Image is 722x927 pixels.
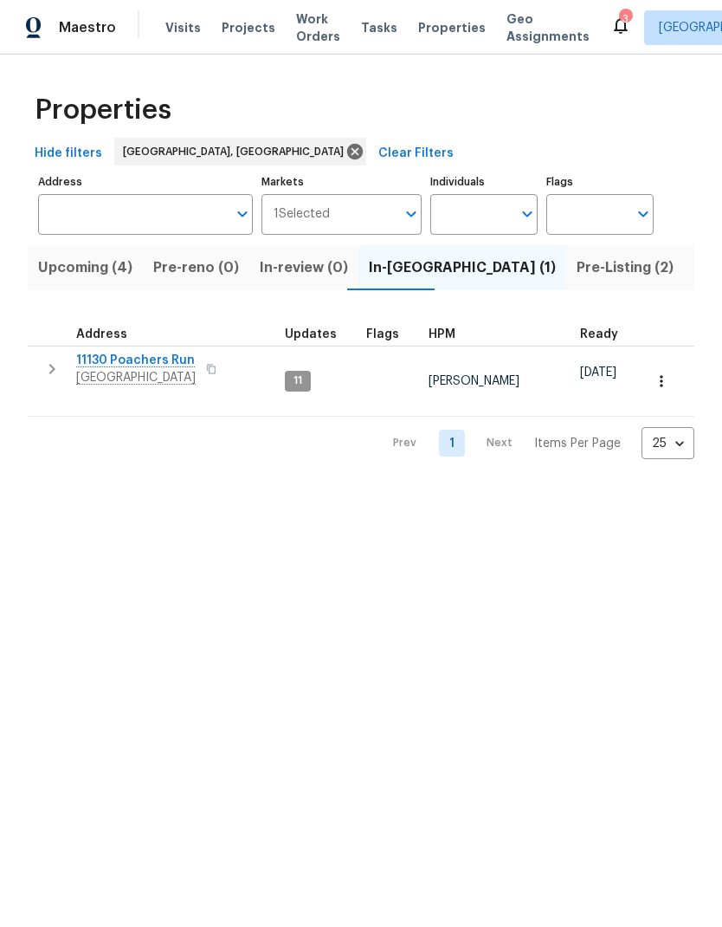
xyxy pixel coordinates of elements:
span: Hide filters [35,143,102,165]
span: [GEOGRAPHIC_DATA], [GEOGRAPHIC_DATA] [123,143,351,160]
span: Properties [35,101,171,119]
span: 1 Selected [274,207,330,222]
span: Properties [418,19,486,36]
button: Open [230,202,255,226]
button: Open [399,202,423,226]
span: Clear Filters [378,143,454,165]
span: Visits [165,19,201,36]
span: Address [76,328,127,340]
span: In-review (0) [260,256,348,280]
label: Flags [546,177,654,187]
div: Earliest renovation start date (first business day after COE or Checkout) [580,328,634,340]
button: Clear Filters [371,138,461,170]
p: Items Per Page [534,435,621,452]
button: Open [515,202,539,226]
label: Markets [261,177,422,187]
span: Pre-reno (0) [153,256,239,280]
label: Individuals [430,177,538,187]
span: Geo Assignments [506,10,590,45]
div: 3 [619,10,631,28]
button: Open [631,202,655,226]
span: In-[GEOGRAPHIC_DATA] (1) [369,256,556,280]
span: HPM [429,328,455,340]
span: [PERSON_NAME] [429,375,519,387]
span: [DATE] [580,366,616,379]
span: Ready [580,328,618,340]
label: Address [38,177,253,187]
span: 11 [287,373,309,388]
div: [GEOGRAPHIC_DATA], [GEOGRAPHIC_DATA] [114,138,366,165]
button: Hide filters [28,138,109,170]
span: Tasks [361,22,397,34]
span: Pre-Listing (2) [577,256,674,280]
a: Goto page 1 [439,430,465,457]
nav: Pagination Navigation [377,427,694,459]
span: Upcoming (4) [38,256,132,280]
span: Flags [366,328,399,340]
span: Work Orders [296,10,340,45]
span: Projects [222,19,275,36]
span: Maestro [59,19,116,36]
div: 25 [641,421,694,466]
span: Updates [285,328,337,340]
